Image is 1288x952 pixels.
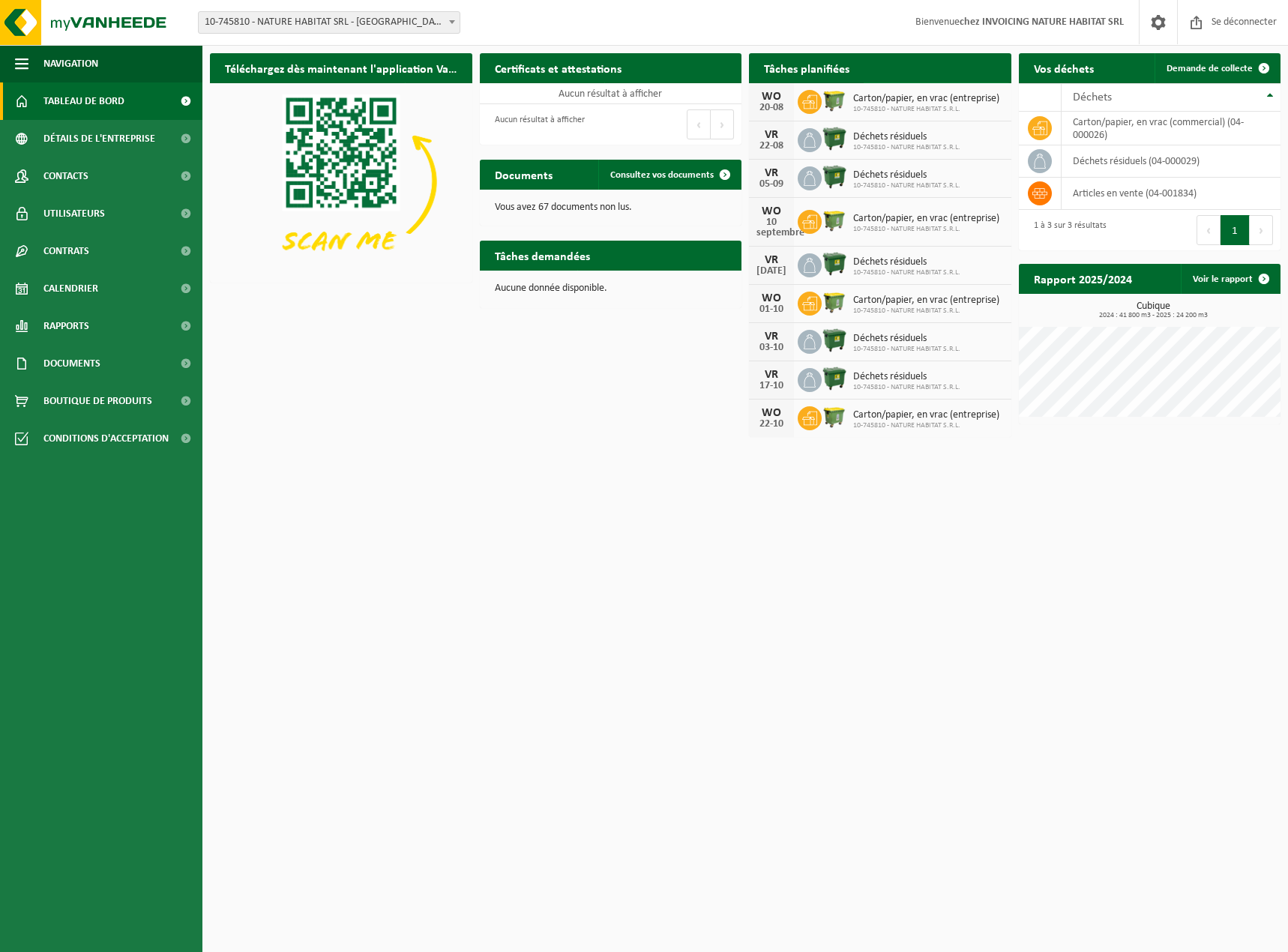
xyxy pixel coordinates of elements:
font: Consultez vos documents [610,170,714,180]
font: Rapports [43,321,89,332]
span: 10-745810 - NATURE HABITAT SRL - SAINT-GEORGES-SUR-MEUSE [198,11,460,34]
img: Téléchargez l'application VHEPlus [210,83,472,280]
font: WO [762,205,781,217]
font: Déchets résiduels [853,256,927,268]
font: Détails de l'entreprise [43,133,155,145]
font: VR [765,254,778,266]
img: WB-1100-HPE-GN-01 [822,328,847,353]
img: WB-1100-HPE-GN-50 [822,208,847,233]
font: Cubique [1137,301,1170,312]
a: Consultez vos documents [598,160,740,190]
font: Certificats et attestations [495,64,622,76]
font: Rapport 2025/2024 [1034,274,1132,286]
font: Documents [495,170,553,182]
img: WB-1100-HPE-GN-01 [822,251,847,277]
font: 22-08 [759,140,783,151]
font: Téléchargez dès maintenant l'application Vanheede+ ! [225,64,499,76]
span: 10-745810 - NATURE HABITAT SRL - SAINT-GEORGES-SUR-MEUSE [199,12,460,33]
font: WO [762,292,781,304]
font: 01-10 [759,304,783,315]
font: 22-10 [759,418,783,430]
font: Contrats [43,246,89,257]
font: Voir le rapport [1193,274,1253,284]
img: WB-1100-HPE-GN-50 [822,88,847,113]
font: Déchets résiduels [853,131,927,142]
img: WB-1100-HPE-GN-01 [822,366,847,391]
font: Bienvenue [915,16,960,28]
font: WO [762,407,781,419]
font: 10-745810 - NATURE HABITAT S.R.L. [853,383,960,391]
font: Aucun résultat à afficher [559,88,662,100]
font: Aucun résultat à afficher [495,115,585,124]
font: chez INVOICING NATURE HABITAT SRL [960,16,1124,28]
font: 1 à 3 sur 3 résultats [1034,221,1107,230]
button: Précédent [1197,215,1221,245]
font: 10-745810 - NATURE HABITAT S.R.L. [853,105,960,113]
img: WB-1100-HPE-GN-50 [822,289,847,315]
font: VR [765,129,778,141]
font: Carton/papier, en vrac (entreprise) [853,93,999,104]
font: 05-09 [759,178,783,190]
img: WB-1100-HPE-GN-01 [822,126,847,151]
font: 03-10 [759,342,783,353]
font: Carton/papier, en vrac (entreprise) [853,409,999,421]
font: 2024 : 41 800 m3 - 2025 : 24 200 m3 [1099,311,1208,319]
img: WB-1100-HPE-GN-01 [822,164,847,190]
font: 1 [1232,226,1238,237]
font: Aucune donnée disponible. [495,283,607,294]
font: Déchets résiduels [853,371,927,382]
font: 10-745810 - NATURE HABITAT S.R.L. [853,307,960,315]
a: Demande de collecte [1155,53,1279,83]
font: Calendrier [43,283,98,295]
button: Suivant [1250,215,1273,245]
font: Carton/papier, en vrac (entreprise) [853,295,999,306]
font: [DATE] [756,265,786,277]
font: Vous avez 67 documents non lus. [495,202,632,213]
font: Utilisateurs [43,208,105,220]
img: WB-1100-HPE-GN-50 [822,404,847,430]
font: 10 septembre [756,217,804,238]
font: 10-745810 - NATURE HABITAT S.R.L. [853,181,960,190]
a: Voir le rapport [1181,264,1279,294]
font: 10-745810 - NATURE HABITAT S.R.L. [853,345,960,353]
font: Se déconnecter [1212,16,1277,28]
font: Déchets résiduels [853,333,927,344]
font: déchets résiduels (04-000029) [1073,156,1200,167]
font: Déchets résiduels [853,169,927,181]
font: WO [762,91,781,103]
font: VR [765,369,778,381]
font: 10-745810 - NATURE HABITAT S.R.L. [853,143,960,151]
font: Vos déchets [1034,64,1094,76]
font: Documents [43,358,100,370]
button: Suivant [711,109,734,139]
font: Carton/papier, en vrac (entreprise) [853,213,999,224]
font: 17-10 [759,380,783,391]
button: Précédent [687,109,711,139]
font: 20-08 [759,102,783,113]
font: Tâches planifiées [764,64,849,76]
font: 10-745810 - NATURE HABITAT S.R.L. [853,268,960,277]
font: Conditions d'acceptation [43,433,169,445]
font: Navigation [43,58,98,70]
font: Demande de collecte [1167,64,1253,73]
font: Tableau de bord [43,96,124,107]
font: VR [765,167,778,179]
font: Tâches demandées [495,251,590,263]
font: 10-745810 - NATURE HABITAT S.R.L. [853,421,960,430]
button: 1 [1221,215,1250,245]
font: Déchets [1073,91,1112,103]
font: articles en vente (04-001834) [1073,188,1197,199]
font: 10-745810 - NATURE HABITAT S.R.L. [853,225,960,233]
font: Boutique de produits [43,396,152,407]
font: carton/papier, en vrac (commercial) (04-000026) [1073,117,1244,140]
font: VR [765,331,778,343]
font: 10-745810 - NATURE HABITAT SRL - [GEOGRAPHIC_DATA] [205,16,448,28]
font: Contacts [43,171,88,182]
